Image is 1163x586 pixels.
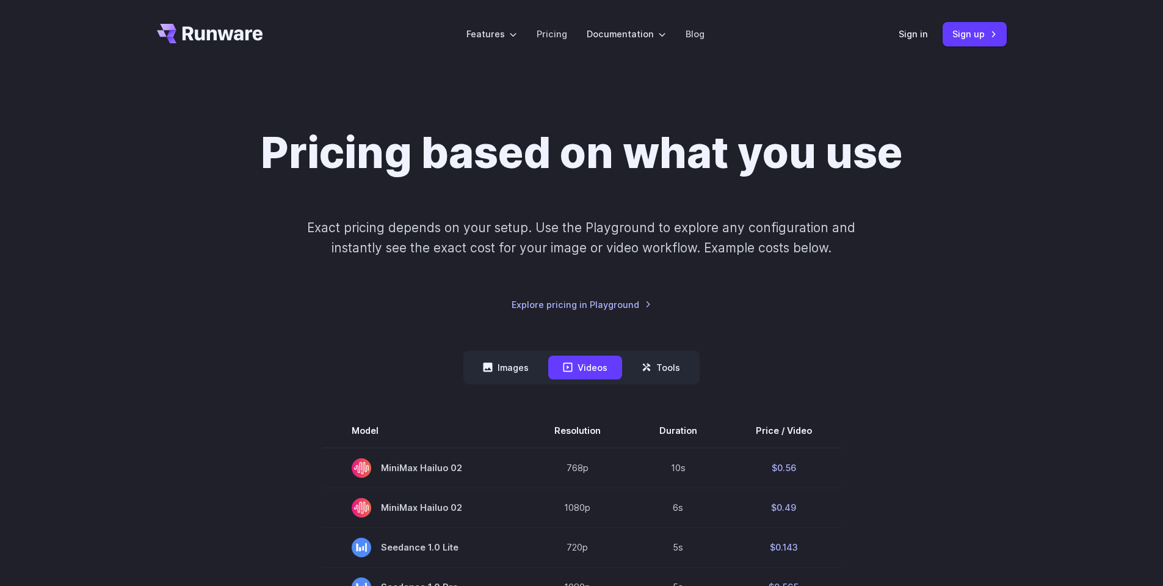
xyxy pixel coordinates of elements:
th: Price / Video [726,414,841,448]
button: Images [468,356,543,379]
th: Model [322,414,525,448]
a: Sign up [943,22,1007,46]
a: Sign in [899,27,928,41]
label: Documentation [587,27,666,41]
td: 720p [525,527,630,567]
td: 6s [630,488,726,527]
span: MiniMax Hailuo 02 [352,458,496,478]
a: Explore pricing in Playground [512,298,651,312]
a: Blog [686,27,705,41]
td: 768p [525,448,630,488]
td: 5s [630,527,726,567]
th: Resolution [525,414,630,448]
button: Tools [627,356,695,379]
th: Duration [630,414,726,448]
span: Seedance 1.0 Lite [352,538,496,557]
button: Videos [548,356,622,379]
td: $0.143 [726,527,841,567]
h1: Pricing based on what you use [261,127,902,178]
td: $0.56 [726,448,841,488]
a: Pricing [537,27,567,41]
td: $0.49 [726,488,841,527]
label: Features [466,27,517,41]
td: 10s [630,448,726,488]
span: MiniMax Hailuo 02 [352,498,496,518]
p: Exact pricing depends on your setup. Use the Playground to explore any configuration and instantl... [284,218,879,258]
a: Go to / [157,24,263,43]
td: 1080p [525,488,630,527]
